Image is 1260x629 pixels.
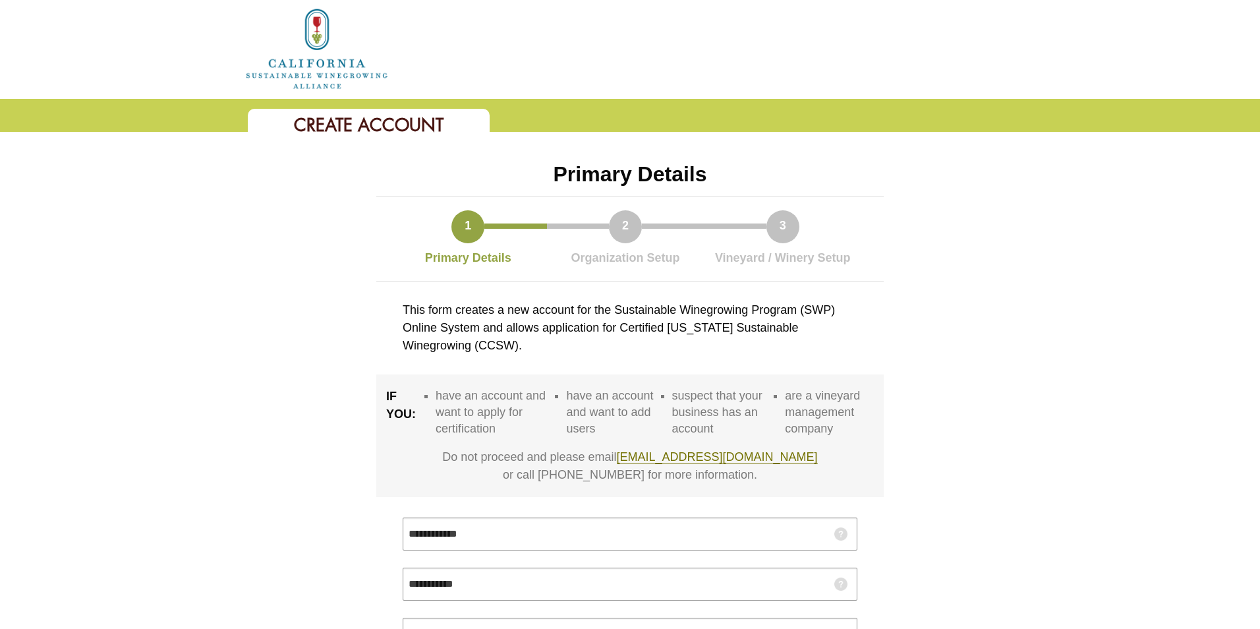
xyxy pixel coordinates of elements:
div: Vineyard / Winery Setup [704,243,861,267]
a: 3 Vineyard / Winery Setup [704,210,861,267]
li: are a vineyard management company [785,388,874,438]
div: Organization Setup [547,243,704,267]
div: IF YOU: [386,388,422,448]
a: Home [244,42,389,53]
a: 1 Primary Details [389,210,547,267]
div: This form creates a new account for the Sustainable Winegrowing Program (SWP) Online System and a... [403,301,857,355]
div: 3 [766,210,799,243]
a: 2 Organization Setup [547,210,704,267]
div: Do not proceed and please email or call [PHONE_NUMBER] for more information. [396,448,864,484]
img: logo_cswa2x.png [244,7,389,91]
li: suspect that your business has an account [672,388,772,438]
li: have an account and want to add users [566,388,658,438]
span: Primary Details [553,162,706,186]
div: 2 [609,210,642,243]
div: Primary Details [389,243,547,267]
a: [EMAIL_ADDRESS][DOMAIN_NAME] [617,450,818,464]
div: 1 [451,210,484,243]
span: Create Account [294,113,444,136]
li: have an account and want to apply for certification [436,388,553,438]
